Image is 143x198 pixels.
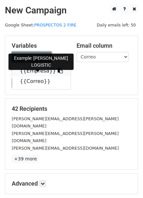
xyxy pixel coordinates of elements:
a: +39 more [12,155,39,163]
small: [PERSON_NAME][EMAIL_ADDRESS][PERSON_NAME][DOMAIN_NAME] [12,131,119,143]
iframe: Chat Widget [110,167,143,198]
a: PROSPECTOS 2 FIRE [34,23,76,27]
a: Daily emails left: 50 [94,23,138,27]
h5: Email column [77,42,132,49]
div: Example: [PERSON_NAME] LOGISTIC [8,54,74,70]
small: [PERSON_NAME][EMAIL_ADDRESS][PERSON_NAME][DOMAIN_NAME] [12,116,119,129]
h2: New Campaign [5,5,138,16]
h5: Variables [12,42,67,49]
small: Google Sheet: [5,23,77,27]
h5: Advanced [12,180,131,187]
h5: 42 Recipients [12,105,131,112]
div: Widget de chat [110,167,143,198]
span: Daily emails left: 50 [94,22,138,29]
small: [PERSON_NAME][EMAIL_ADDRESS][DOMAIN_NAME] [12,146,119,151]
a: {{Correo}} [12,76,71,87]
